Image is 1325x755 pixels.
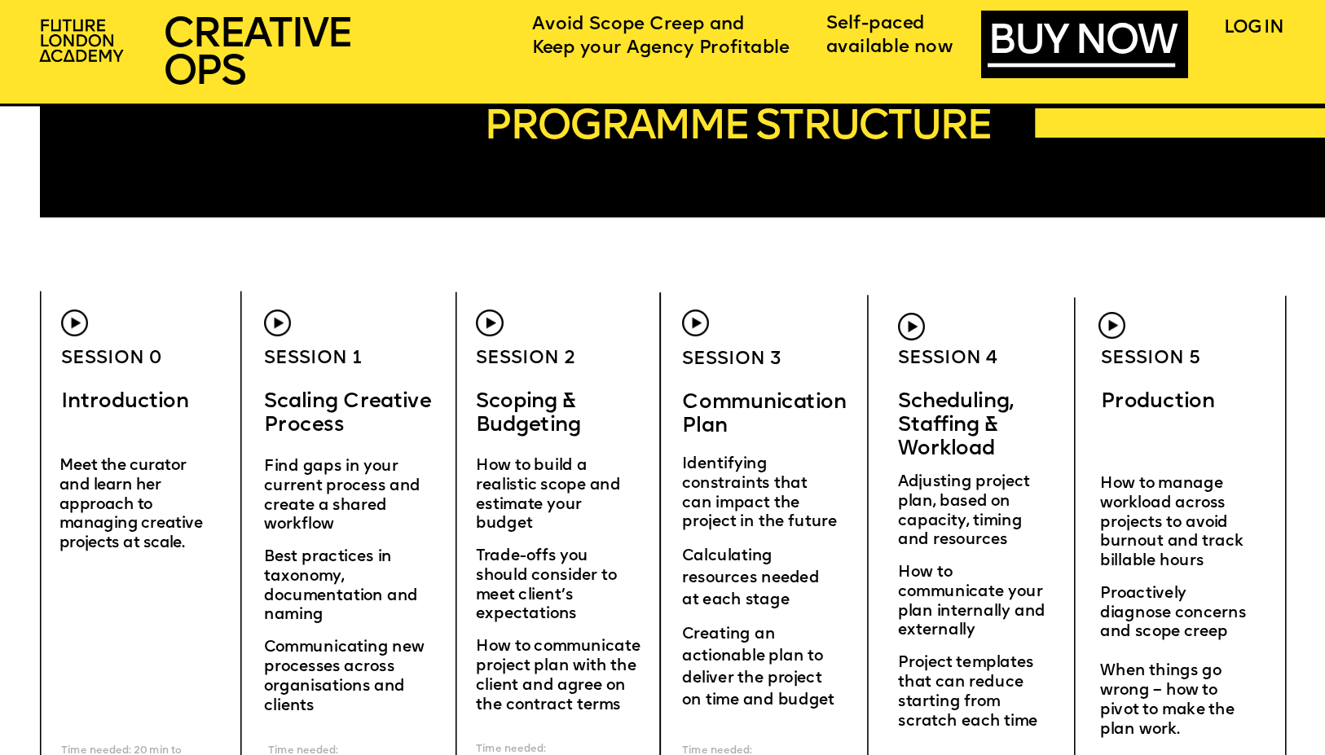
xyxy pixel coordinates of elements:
[33,11,134,72] img: upload-2f72e7a8-3806-41e8-b55b-d754ac055a4a.png
[898,392,1019,459] span: Scheduling, Staffing & Workload
[826,39,953,56] span: available now
[898,565,1050,639] span: How to communicate your plan internally and externally
[476,309,503,336] img: upload-60f0cde6-1fc7-443c-af28-15e41498aeec.png
[484,107,991,148] span: PROGRAMME STRUCTURE
[476,548,621,622] span: Trade-offs you should consider to meet client’s expectations
[476,639,644,713] span: How to communicate project plan with the client and agree on the contract terms
[264,640,429,714] span: Communicating new processes across organisations and clients
[1101,392,1215,412] span: Production
[898,313,925,340] img: upload-60f0cde6-1fc7-443c-af28-15e41498aeec.png
[1224,20,1282,37] a: LOG IN
[898,475,1034,549] span: Adjusting project plan, based on capacity, timing and resources
[682,352,781,369] span: Session 3
[264,550,422,624] span: Best practices in taxonomy, documentation and naming
[1101,350,1200,367] span: Session 5
[476,350,575,367] span: Session 2
[264,392,436,436] span: Scaling Creative Process
[898,350,997,367] span: Session 4
[61,351,162,368] span: Session 0
[59,458,186,473] span: Meet the curator
[988,22,1175,68] a: BUY NOW
[682,393,852,437] span: Communication Plan
[163,15,351,94] span: CREATIVE OPS
[61,393,189,413] span: Introduction
[532,40,790,57] span: Keep your Agency Profitable
[682,457,838,531] span: Identifying constraints that can impact the project in the future
[898,656,1037,730] span: Project templates that can reduce starting from scratch each time
[682,627,834,709] span: Creating an actionable plan to deliver the project on time and budget
[476,458,625,532] span: How to build a realistic scope and estimate your budget
[264,309,291,336] img: upload-60f0cde6-1fc7-443c-af28-15e41498aeec.png
[682,548,823,608] span: Calculating resources needed at each stage
[61,309,88,336] img: upload-60f0cde6-1fc7-443c-af28-15e41498aeec.png
[264,459,425,533] span: Find gaps in your current process and create a shared workflow
[1100,664,1239,738] span: When things go wrong – how to pivot to make the plan work.
[826,15,925,33] span: Self-paced
[532,17,744,34] span: Avoid Scope Creep and
[59,477,206,551] span: and learn her approach to managing creative projects at scale.
[1100,586,1250,640] span: Proactively diagnose concerns and scope creep
[1098,312,1125,339] img: upload-60f0cde6-1fc7-443c-af28-15e41498aeec.png
[1100,476,1248,568] span: How to manage workload across projects to avoid burnout and track billable hours
[682,309,709,336] img: upload-60f0cde6-1fc7-443c-af28-15e41498aeec.png
[476,392,581,436] span: Scoping & Budgeting
[264,350,363,367] span: Session 1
